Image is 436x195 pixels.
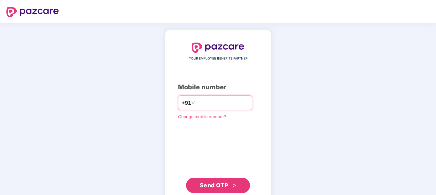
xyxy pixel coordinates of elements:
button: Send OTPdouble-right [186,178,250,193]
span: YOUR EMPLOYEE BENEFITS PARTNER [189,56,247,61]
img: logo [6,7,59,17]
span: down [191,101,195,105]
div: Mobile number [178,82,258,92]
span: Send OTP [200,182,228,189]
span: double-right [232,184,237,188]
span: +91 [182,99,191,107]
a: Change mobile number? [178,114,226,119]
img: logo [192,43,244,53]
